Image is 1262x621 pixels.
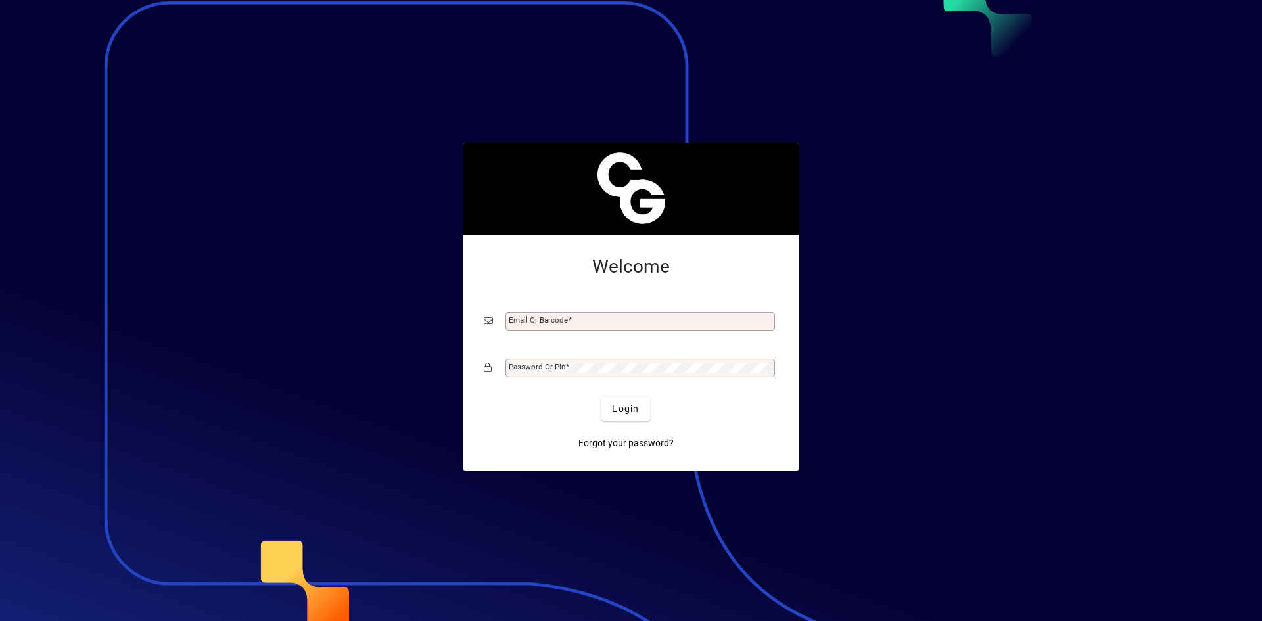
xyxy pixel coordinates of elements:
mat-label: Email or Barcode [509,315,568,325]
mat-label: Password or Pin [509,362,565,371]
a: Forgot your password? [573,431,679,455]
h2: Welcome [484,256,778,278]
button: Login [601,397,649,421]
span: Forgot your password? [578,436,674,450]
span: Login [612,402,639,416]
